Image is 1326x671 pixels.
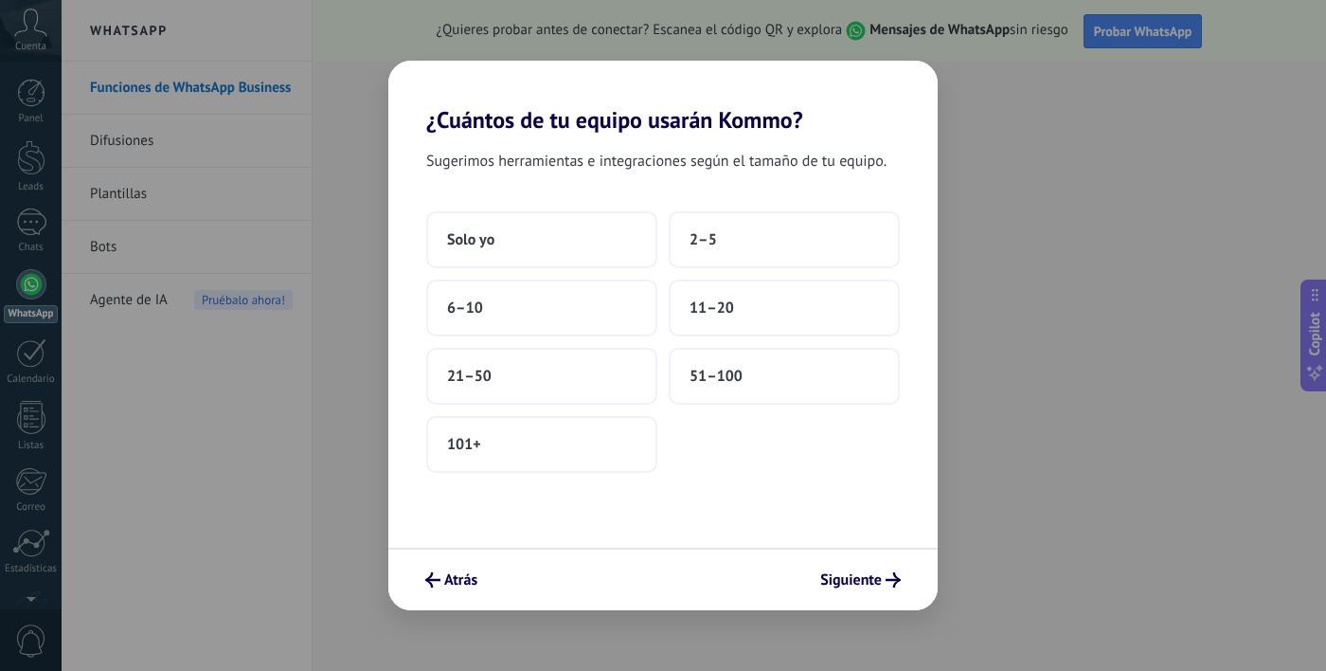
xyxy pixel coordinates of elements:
[426,348,657,405] button: 21–50
[690,367,743,386] span: 51–100
[447,435,481,454] span: 101+
[426,149,887,173] span: Sugerimos herramientas e integraciones según el tamaño de tu equipo.
[669,211,900,268] button: 2–5
[426,416,657,473] button: 101+
[690,230,717,249] span: 2–5
[690,299,734,317] span: 11–20
[426,211,657,268] button: Solo yo
[447,299,483,317] span: 6–10
[417,564,486,596] button: Atrás
[388,61,938,134] h2: ¿Cuántos de tu equipo usarán Kommo?
[426,280,657,336] button: 6–10
[669,280,900,336] button: 11–20
[669,348,900,405] button: 51–100
[447,367,492,386] span: 21–50
[447,230,494,249] span: Solo yo
[444,573,477,587] span: Atrás
[820,573,882,587] span: Siguiente
[812,564,909,596] button: Siguiente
